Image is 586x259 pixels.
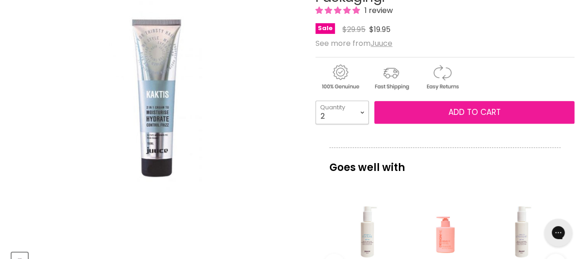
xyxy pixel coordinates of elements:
[369,24,391,35] span: $19.95
[417,63,466,91] img: returns.gif
[448,107,501,118] span: Add to cart
[315,63,365,91] img: genuine.gif
[315,23,335,34] span: Sale
[540,215,577,250] iframe: Gorgias live chat messenger
[374,101,574,124] button: Add to cart
[315,38,392,49] span: See more from
[342,24,365,35] span: $29.95
[362,5,393,16] span: 1 review
[371,38,392,49] a: Juuce
[329,147,561,178] p: Goes well with
[315,5,362,16] span: 5.00 stars
[366,63,416,91] img: shipping.gif
[315,101,369,124] select: Quantity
